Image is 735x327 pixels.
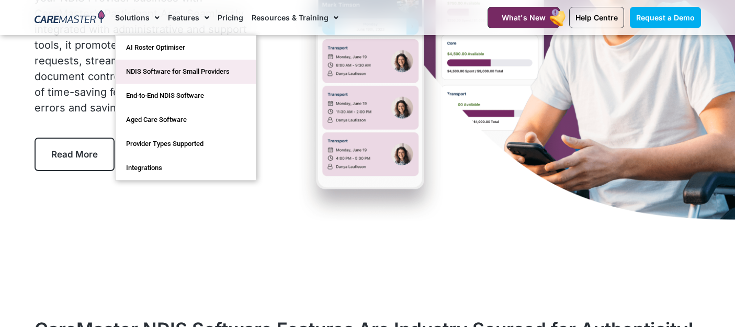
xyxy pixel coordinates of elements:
a: NDIS Software for Small Providers [116,60,256,84]
ul: Solutions [115,35,256,181]
span: Request a Demo [636,13,695,22]
a: End-to-End NDIS Software [116,84,256,108]
a: AI Roster Optimiser [116,36,256,60]
span: Help Centre [575,13,618,22]
a: Integrations [116,156,256,180]
a: Help Centre [569,7,624,28]
a: Provider Types Supported [116,132,256,156]
img: CareMaster Logo [35,10,105,26]
a: Read More [35,138,115,171]
a: Aged Care Software [116,108,256,132]
a: Request a Demo [630,7,701,28]
span: Read More [51,149,98,160]
span: What's New [502,13,546,22]
a: What's New [488,7,560,28]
